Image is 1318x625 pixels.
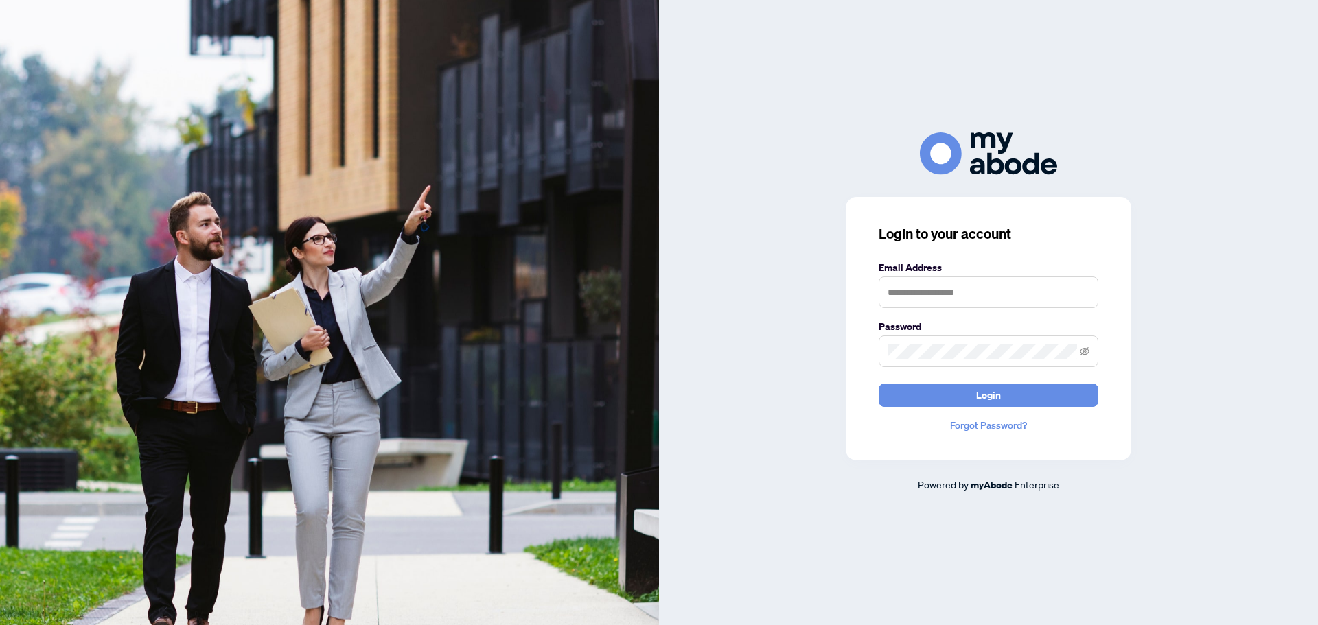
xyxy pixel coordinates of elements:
[879,384,1098,407] button: Login
[976,384,1001,406] span: Login
[879,418,1098,433] a: Forgot Password?
[920,132,1057,174] img: ma-logo
[879,319,1098,334] label: Password
[879,224,1098,244] h3: Login to your account
[879,260,1098,275] label: Email Address
[918,478,969,491] span: Powered by
[1015,478,1059,491] span: Enterprise
[1080,346,1089,356] span: eye-invisible
[971,477,1013,493] a: myAbode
